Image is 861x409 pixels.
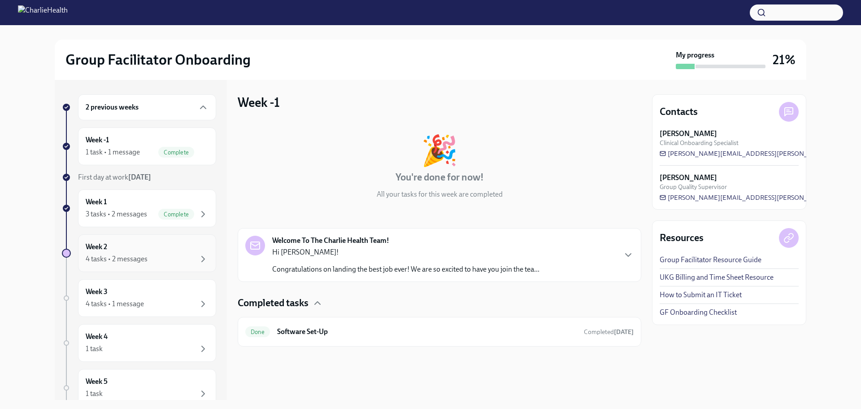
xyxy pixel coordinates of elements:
[86,242,107,252] h6: Week 2
[86,377,108,387] h6: Week 5
[86,102,139,112] h6: 2 previous weeks
[773,52,796,68] h3: 21%
[86,197,107,207] h6: Week 1
[65,51,251,69] h2: Group Facilitator Onboarding
[660,290,742,300] a: How to Submit an IT Ticket
[660,139,739,147] span: Clinical Onboarding Specialist
[421,136,458,165] div: 🎉
[62,234,216,272] a: Week 24 tasks • 2 messages
[62,189,216,227] a: Week 13 tasks • 2 messagesComplete
[86,332,108,342] h6: Week 4
[245,329,270,335] span: Done
[245,325,634,339] a: DoneSoftware Set-UpCompleted[DATE]
[62,324,216,362] a: Week 41 task
[584,328,634,336] span: Completed
[62,172,216,182] a: First day at work[DATE]
[396,171,484,184] h4: You're done for now!
[86,299,144,309] div: 4 tasks • 1 message
[272,236,389,246] strong: Welcome To The Charlie Health Team!
[86,344,103,354] div: 1 task
[238,296,309,310] h4: Completed tasks
[660,255,761,265] a: Group Facilitator Resource Guide
[272,264,539,274] p: Congratulations on landing the best job ever! We are so excited to have you join the tea...
[18,5,68,20] img: CharlieHealth
[78,94,216,120] div: 2 previous weeks
[86,147,140,157] div: 1 task • 1 message
[660,231,704,245] h4: Resources
[86,135,109,145] h6: Week -1
[660,273,774,282] a: UKG Billing and Time Sheet Resource
[272,247,539,257] p: Hi [PERSON_NAME]!
[614,328,634,336] strong: [DATE]
[62,128,216,165] a: Week -11 task • 1 messageComplete
[128,173,151,181] strong: [DATE]
[158,149,194,156] span: Complete
[238,94,280,110] h3: Week -1
[86,389,103,399] div: 1 task
[158,211,194,218] span: Complete
[86,209,147,219] div: 3 tasks • 2 messages
[62,369,216,407] a: Week 51 task
[676,50,714,60] strong: My progress
[277,327,577,337] h6: Software Set-Up
[660,173,717,183] strong: [PERSON_NAME]
[86,254,148,264] div: 4 tasks • 2 messages
[377,189,503,199] p: All your tasks for this week are completed
[238,296,641,310] div: Completed tasks
[660,105,698,119] h4: Contacts
[78,173,151,181] span: First day at work
[584,328,634,336] span: September 15th, 2025 19:29
[62,279,216,317] a: Week 34 tasks • 1 message
[86,287,108,297] h6: Week 3
[660,308,737,317] a: GF Onboarding Checklist
[660,183,727,191] span: Group Quality Supervisor
[660,129,717,139] strong: [PERSON_NAME]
